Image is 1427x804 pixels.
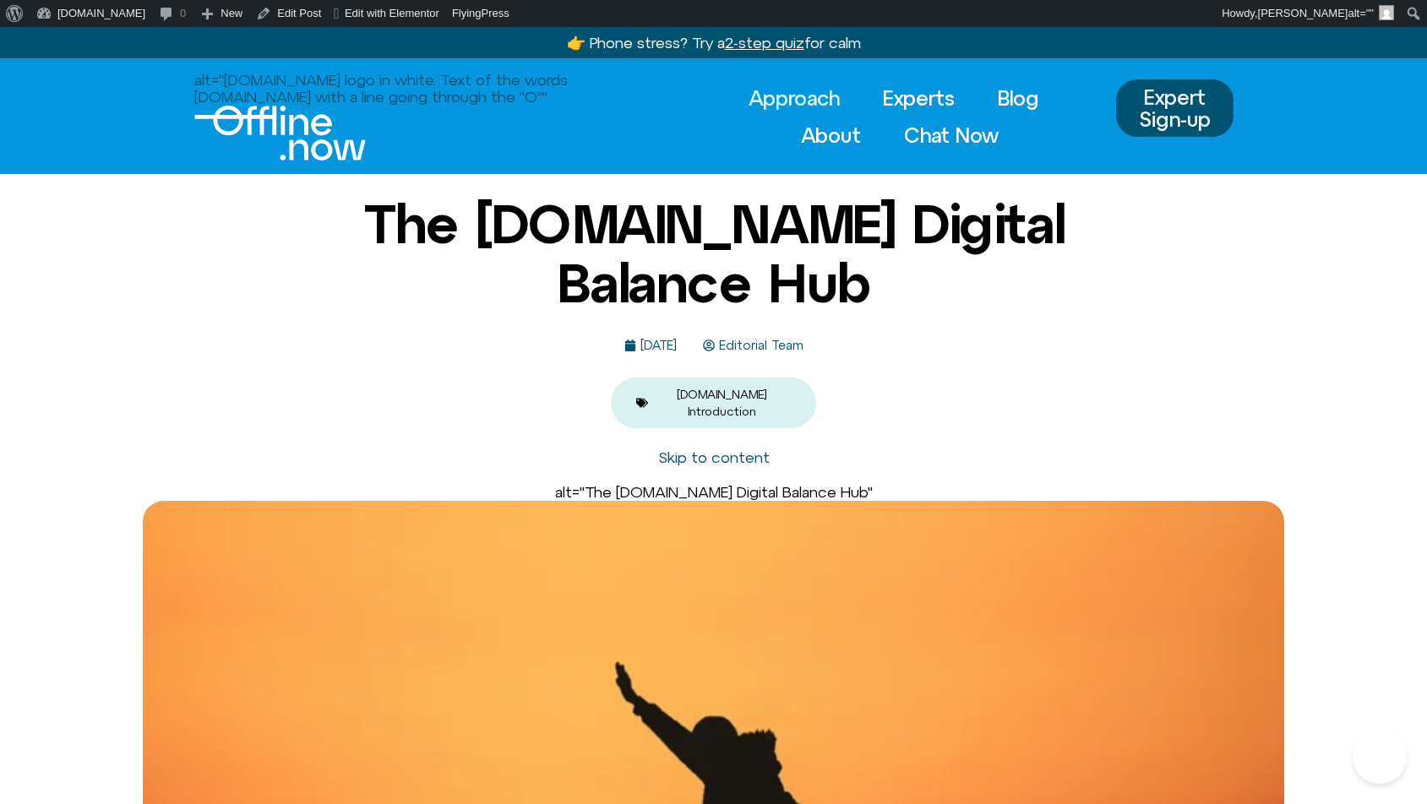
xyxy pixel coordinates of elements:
span: alt="" [1348,7,1374,19]
div: Logo [194,72,662,160]
a: alt="[DOMAIN_NAME] logo in white. Text of the words [DOMAIN_NAME] with a line going through the "O"" [194,72,662,160]
span: [PERSON_NAME] [1258,7,1348,19]
a: Approach [733,79,855,117]
a: Blog [983,79,1054,117]
time: [DATE] [640,338,677,352]
span: Edit with Elementor [345,7,439,19]
a: 👉 Phone stress? Try a2-step quizfor calm [567,34,861,52]
a: [DOMAIN_NAME] Introduction [677,388,767,418]
a: [DATE] [624,339,677,353]
a: Expert Sign-up [1116,79,1234,138]
iframe: Botpress [1353,730,1407,784]
u: 2-step quiz [725,34,804,52]
nav: Menu [695,79,1099,154]
a: Editorial Team [703,339,803,353]
h1: The [DOMAIN_NAME] Digital Balance Hub [304,194,1124,313]
span: Expert Sign-up [1128,86,1222,131]
span: alt="The [DOMAIN_NAME] Digital Balance Hub" [555,483,873,501]
a: About [786,117,876,154]
a: Skip to content [658,448,770,466]
span: alt="[DOMAIN_NAME] logo in white. Text of the words [DOMAIN_NAME] with a line going through the "O"" [194,71,568,106]
a: Experts [868,79,970,117]
img: Offline.Now logo in white. Text of the words offline.now with a line going through the "O" [194,106,366,160]
span: Editorial Team [715,339,803,353]
a: Chat Now [889,117,1014,154]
